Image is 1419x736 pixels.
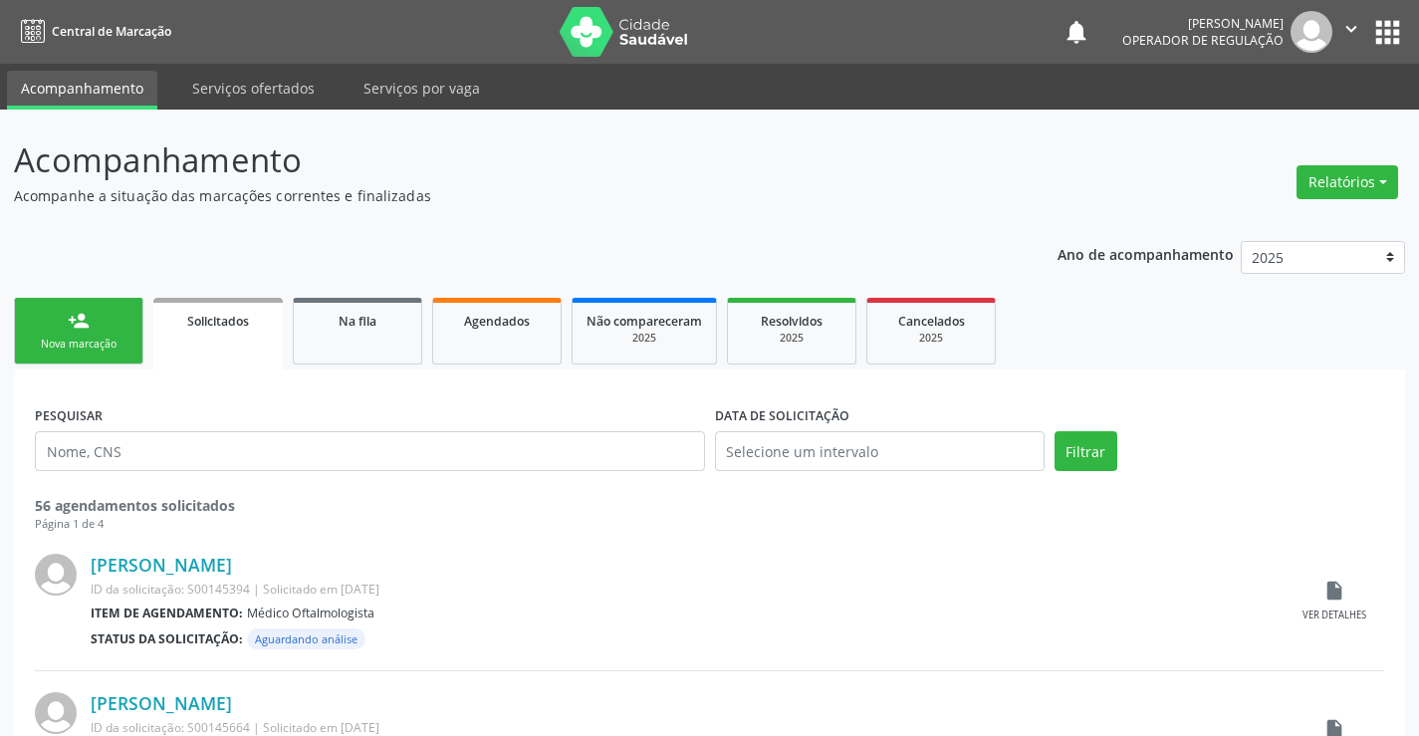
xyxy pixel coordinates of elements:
a: [PERSON_NAME] [91,554,232,576]
div: [PERSON_NAME] [1122,15,1284,32]
i: insert_drive_file [1323,580,1345,602]
input: Selecione um intervalo [715,431,1045,471]
p: Acompanhe a situação das marcações correntes e finalizadas [14,185,988,206]
img: img [35,554,77,596]
a: Central de Marcação [14,15,171,48]
button: Relatórios [1297,165,1398,199]
img: img [1291,11,1332,53]
p: Acompanhamento [14,135,988,185]
div: Nova marcação [29,337,128,352]
a: Serviços ofertados [178,71,329,106]
span: Não compareceram [587,313,702,330]
button: notifications [1063,18,1090,46]
strong: 56 agendamentos solicitados [35,496,235,515]
div: 2025 [587,331,702,346]
input: Nome, CNS [35,431,705,471]
span: Solicitado em [DATE] [263,581,379,598]
button: Filtrar [1055,431,1117,471]
span: Na fila [339,313,376,330]
button: apps [1370,15,1405,50]
div: 2025 [881,331,981,346]
label: DATA DE SOLICITAÇÃO [715,400,849,431]
span: Solicitados [187,313,249,330]
label: PESQUISAR [35,400,103,431]
span: Aguardando análise [247,628,365,649]
div: 2025 [742,331,841,346]
p: Ano de acompanhamento [1058,241,1234,266]
i:  [1340,18,1362,40]
span: Operador de regulação [1122,32,1284,49]
a: Serviços por vaga [350,71,494,106]
b: Item de agendamento: [91,605,243,621]
b: Status da solicitação: [91,630,243,647]
span: Agendados [464,313,530,330]
span: Resolvidos [761,313,823,330]
a: Acompanhamento [7,71,157,110]
span: Central de Marcação [52,23,171,40]
div: Ver detalhes [1302,609,1366,622]
div: Página 1 de 4 [35,516,1384,533]
button:  [1332,11,1370,53]
span: Solicitado em [DATE] [263,719,379,736]
div: person_add [68,310,90,332]
span: ID da solicitação: S00145394 | [91,581,260,598]
span: ID da solicitação: S00145664 | [91,719,260,736]
a: [PERSON_NAME] [91,692,232,714]
span: Cancelados [898,313,965,330]
span: Médico Oftalmologista [247,605,374,621]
